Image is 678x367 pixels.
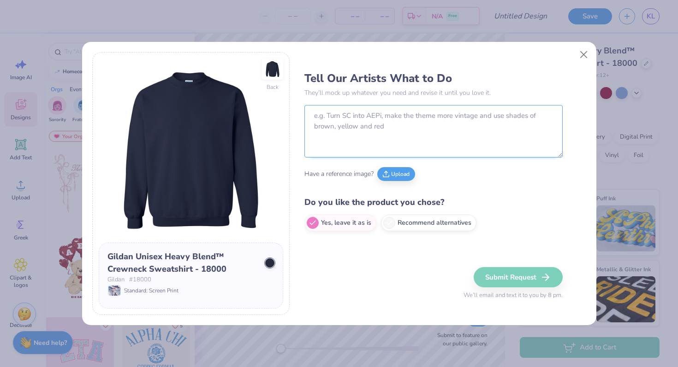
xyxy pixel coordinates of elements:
[107,275,125,285] span: Gildan
[107,250,258,275] div: Gildan Unisex Heavy Blend™ Crewneck Sweatshirt - 18000
[267,83,279,91] div: Back
[575,46,592,63] button: Close
[377,167,415,181] button: Upload
[304,169,374,179] span: Have a reference image?
[381,215,476,231] label: Recommend alternatives
[129,275,151,285] span: # 18000
[263,60,282,78] img: Back
[304,196,563,209] h4: Do you like the product you chose?
[99,58,283,243] img: Front
[304,88,563,98] p: They’ll mock up whatever you need and revise it until you love it.
[464,291,563,300] span: We’ll email and text it to you by 8 pm.
[124,286,178,295] span: Standard: Screen Print
[304,71,563,85] h3: Tell Our Artists What to Do
[304,215,376,231] label: Yes, leave it as is
[108,285,120,296] img: Standard: Screen Print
